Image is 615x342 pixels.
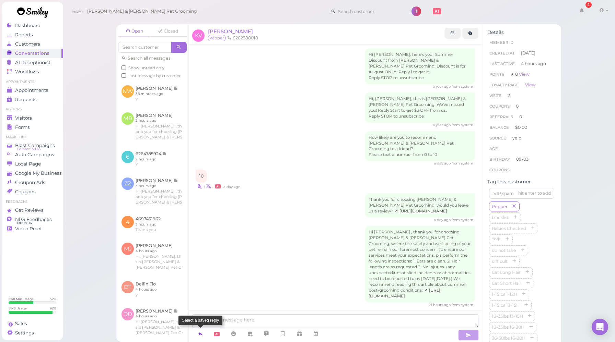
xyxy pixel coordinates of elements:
span: 16-35lbs 13-15H [490,314,524,319]
span: [DATE] [521,50,535,56]
li: Marketing [2,135,63,139]
span: 09/29/2025 02:58pm [434,161,452,166]
span: Loyalty page [489,83,519,87]
span: Video Proof [15,226,42,232]
span: AI Receptionist [15,60,50,65]
span: Rabies Checked [490,226,527,231]
span: from system [452,303,473,307]
span: Forms [15,124,30,130]
a: Sales [2,319,63,328]
a: Conversations [2,49,63,58]
div: hit enter to add [518,190,551,196]
a: Groupon Ads [2,178,63,187]
li: Visitors [2,107,63,112]
span: age [489,146,498,151]
a: Local Page [2,159,63,169]
span: Created At [489,51,515,56]
a: Google My Business [2,169,63,178]
span: Workflows [15,69,39,75]
a: Get Reviews [2,206,63,215]
span: from system [452,218,473,222]
a: NPS Feedbacks NPS® 94 [2,215,63,224]
span: 学生 [490,237,502,242]
span: Customers [15,41,40,47]
span: ★ 0 [510,72,530,77]
div: SMS Usage [9,306,27,310]
a: Forms [2,123,63,132]
a: Dashboard [2,21,63,30]
li: Feedbacks [2,199,63,204]
div: Open Intercom Messenger [592,319,608,335]
span: Requests [15,97,37,102]
span: 08/13/2024 04:25pm [433,84,452,89]
a: Blast Campaigns Balance: $9.65 [2,141,63,150]
span: Coupons [489,168,510,172]
span: Balance [489,125,510,130]
span: [PERSON_NAME] [208,28,253,35]
span: Reports [15,32,33,38]
span: Blast Campaigns [15,143,55,148]
span: Source [489,136,506,141]
span: KV [192,29,205,42]
span: $0.00 [515,125,527,130]
span: 09/29/2025 02:58pm [223,185,240,189]
a: View [525,82,536,87]
span: Conversations [15,50,49,56]
div: Call Min. Usage [9,297,34,301]
input: Search customer [118,42,171,53]
a: Search all messages [121,56,171,61]
span: Dashboard [15,23,40,28]
div: Hi [PERSON_NAME] , thank you for choosing [PERSON_NAME] & [PERSON_NAME] Pet Grooming, where the s... [365,226,475,302]
a: [URL][DOMAIN_NAME] [369,288,440,298]
span: Coupons [15,189,36,195]
div: • [196,183,475,190]
span: from system [452,84,473,89]
div: Hi, [PERSON_NAME], this is [PERSON_NAME] & [PERSON_NAME] Pet Grooming. We've missed you! Reply St... [365,93,475,123]
span: Google My Business [15,170,62,176]
span: Last message by customer [128,73,181,78]
span: Points [489,72,504,77]
span: Member ID [489,40,513,45]
a: Customers [2,39,63,49]
div: Thank you for choosing [PERSON_NAME] & [PERSON_NAME] Pet Grooming, would you leave us a review? [365,193,475,218]
span: Appointments [15,87,48,93]
span: blacklist [490,215,510,220]
span: NPS® 94 [17,220,32,226]
span: 09/29/2025 02:58pm [434,218,452,222]
span: Groupon Ads [15,180,45,185]
div: Tag this customer [487,179,556,185]
span: Balance: $9.65 [17,146,40,152]
span: Pepper [490,204,509,209]
li: 09-03 [487,154,556,165]
a: Workflows [2,67,63,76]
a: AI Receptionist [2,58,63,67]
input: Show unread only [121,65,126,70]
span: Visitors [15,115,32,121]
li: 0 [487,111,556,122]
a: View [519,72,530,77]
a: Closed [152,26,185,36]
a: [URL][DOMAIN_NAME] [394,209,447,213]
a: Auto Campaigns [2,150,63,159]
a: Visitors [2,113,63,123]
a: Settings [2,328,63,338]
input: VIP,spam [489,188,554,199]
span: 1-15lbs 13-15H [490,303,521,308]
a: Appointments [2,86,63,95]
span: difficult [490,259,509,264]
span: Get Reviews [15,207,44,213]
div: 92 % [50,306,56,310]
span: Birthday [489,157,510,162]
span: 4 hours ago [521,61,546,67]
div: Details [487,29,556,35]
span: Show unread only [128,65,164,70]
span: Last Active [489,61,515,66]
span: 1-15lbs 1-12H [490,292,519,297]
span: Pepper [208,35,225,41]
span: Auto Campaigns [15,152,54,158]
a: Video Proof [2,224,63,233]
span: Visits [489,93,501,98]
span: Local Page [15,161,41,167]
li: Appointments [2,80,63,84]
span: [PERSON_NAME] & [PERSON_NAME] Pet Grooming [87,2,197,21]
